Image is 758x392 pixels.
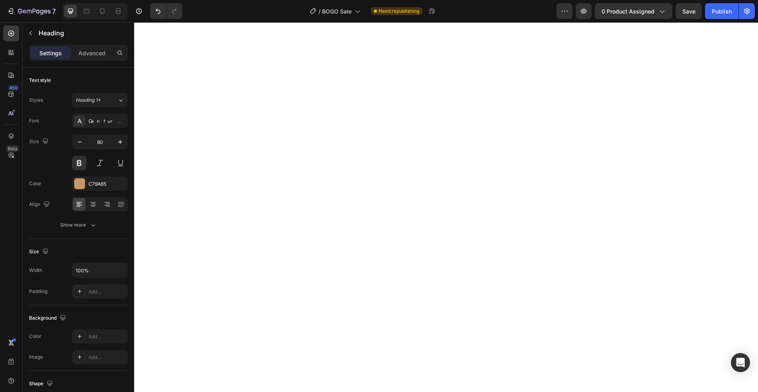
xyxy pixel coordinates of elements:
[134,22,758,392] iframe: Design area
[712,7,732,16] div: Publish
[379,8,419,15] span: Need republishing
[29,218,128,232] button: Show more
[6,146,19,152] div: Beta
[29,267,42,274] div: Width
[29,77,51,84] div: Text style
[705,3,738,19] button: Publish
[676,3,702,19] button: Save
[78,49,105,57] p: Advanced
[3,3,59,19] button: 7
[76,97,101,104] span: Heading 1*
[682,8,695,15] span: Save
[52,6,56,16] p: 7
[29,353,43,361] div: Image
[29,97,43,104] div: Styles
[29,117,39,124] div: Font
[39,49,62,57] p: Settings
[29,313,68,324] div: Background
[88,180,126,188] div: C79A65
[29,136,50,147] div: Size
[39,28,125,38] p: Heading
[318,7,320,16] span: /
[29,333,41,340] div: Color
[29,199,51,210] div: Align
[29,246,50,257] div: Size
[88,118,126,125] div: Century Gothic
[322,7,352,16] span: BOGO Sale
[88,333,126,340] div: Add...
[29,378,55,389] div: Shape
[731,353,750,372] div: Open Intercom Messenger
[88,288,126,295] div: Add...
[150,3,182,19] div: Undo/Redo
[72,93,128,107] button: Heading 1*
[8,85,19,91] div: 450
[60,221,97,229] div: Show more
[72,263,127,278] input: Auto
[29,180,41,187] div: Color
[602,7,654,16] span: 0 product assigned
[595,3,672,19] button: 0 product assigned
[29,288,47,295] div: Padding
[88,354,126,361] div: Add...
